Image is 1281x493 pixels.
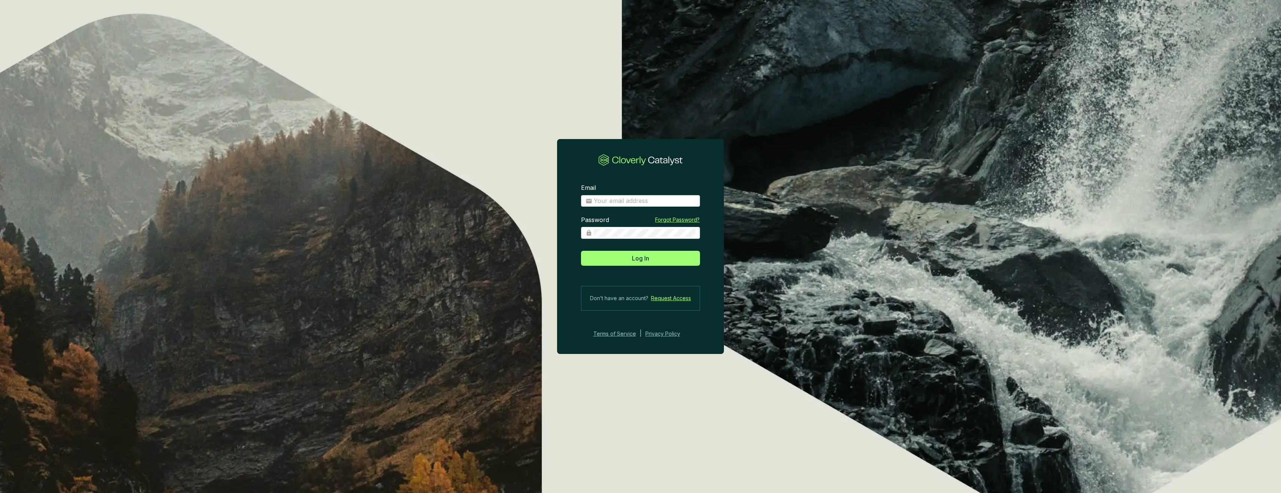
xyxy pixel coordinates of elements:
div: | [640,329,642,338]
label: Password [581,216,609,224]
a: Request Access [651,294,691,303]
a: Forgot Password? [655,216,700,224]
span: Don’t have an account? [590,294,648,303]
a: Terms of Service [591,329,636,338]
input: Email [594,197,695,205]
input: Password [594,229,695,237]
span: Log In [632,254,649,263]
a: Privacy Policy [645,329,690,338]
label: Email [581,184,596,192]
button: Log In [581,251,700,266]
